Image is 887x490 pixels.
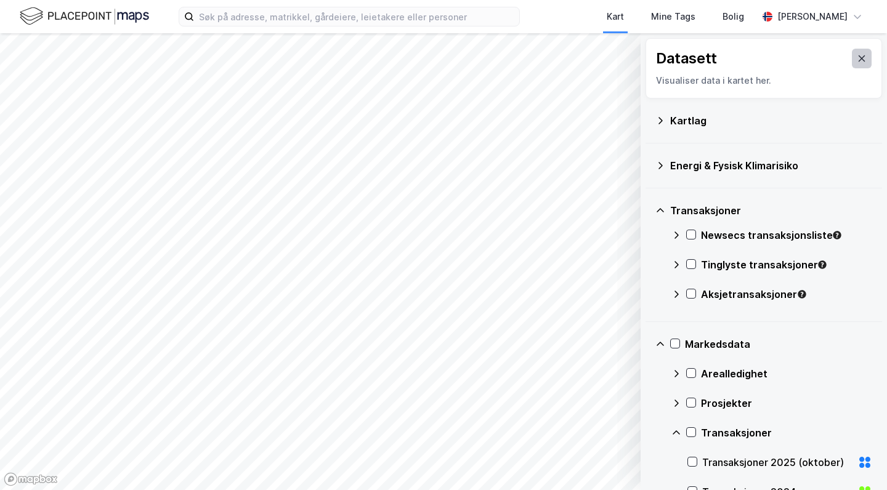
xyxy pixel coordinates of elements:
[701,228,872,243] div: Newsecs transaksjonsliste
[701,366,872,381] div: Arealledighet
[670,203,872,218] div: Transaksjoner
[607,9,624,24] div: Kart
[817,259,828,270] div: Tooltip anchor
[825,431,887,490] div: Kontrollprogram for chat
[701,425,872,440] div: Transaksjoner
[670,113,872,128] div: Kartlag
[796,289,808,300] div: Tooltip anchor
[832,230,843,241] div: Tooltip anchor
[656,49,717,68] div: Datasett
[670,158,872,173] div: Energi & Fysisk Klimarisiko
[702,455,853,470] div: Transaksjoner 2025 (oktober)
[723,9,744,24] div: Bolig
[651,9,695,24] div: Mine Tags
[20,6,149,27] img: logo.f888ab2527a4732fd821a326f86c7f29.svg
[656,73,872,88] div: Visualiser data i kartet her.
[701,257,872,272] div: Tinglyste transaksjoner
[701,396,872,411] div: Prosjekter
[685,337,872,351] div: Markedsdata
[4,472,58,486] a: Mapbox homepage
[701,287,872,302] div: Aksjetransaksjoner
[194,7,519,26] input: Søk på adresse, matrikkel, gårdeiere, leietakere eller personer
[777,9,848,24] div: [PERSON_NAME]
[825,431,887,490] iframe: Chat Widget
